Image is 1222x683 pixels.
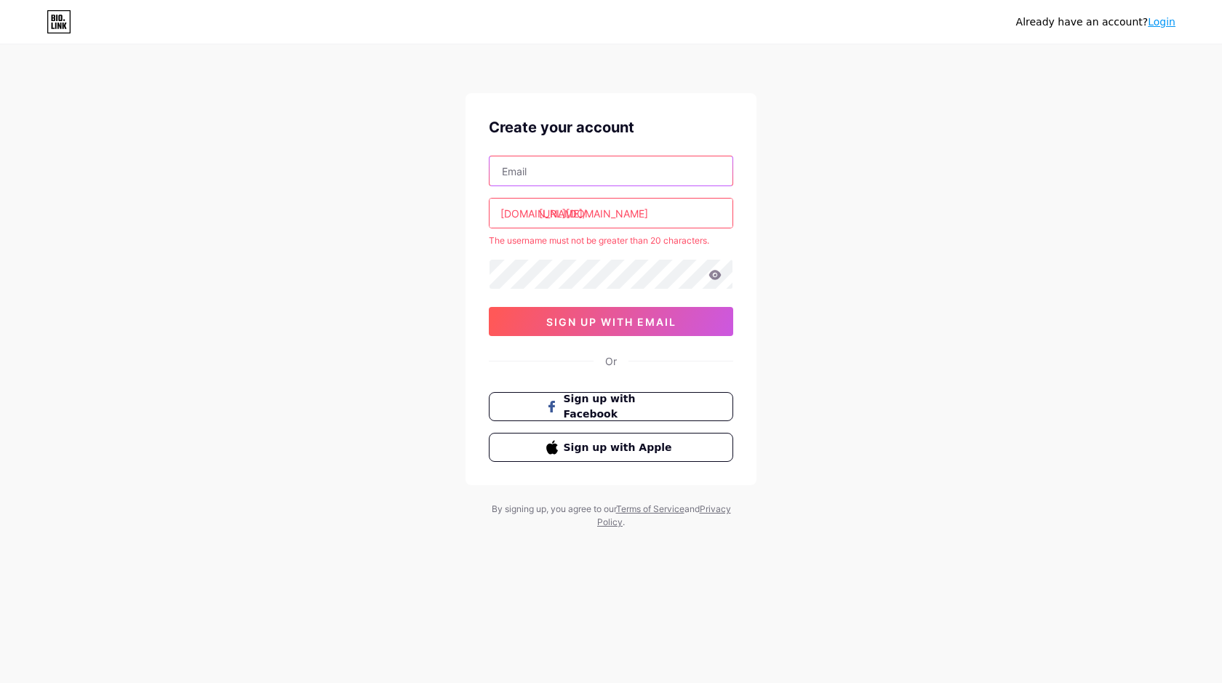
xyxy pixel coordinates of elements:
[1016,15,1175,30] div: Already have an account?
[489,433,733,462] button: Sign up with Apple
[489,307,733,336] button: sign up with email
[616,503,684,514] a: Terms of Service
[564,391,676,422] span: Sign up with Facebook
[605,354,617,369] div: Or
[490,156,732,185] input: Email
[490,199,732,228] input: username
[489,392,733,421] button: Sign up with Facebook
[489,234,733,247] div: The username must not be greater than 20 characters.
[564,440,676,455] span: Sign up with Apple
[500,206,586,221] div: [DOMAIN_NAME]/
[546,316,676,328] span: sign up with email
[489,116,733,138] div: Create your account
[487,503,735,529] div: By signing up, you agree to our and .
[1148,16,1175,28] a: Login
